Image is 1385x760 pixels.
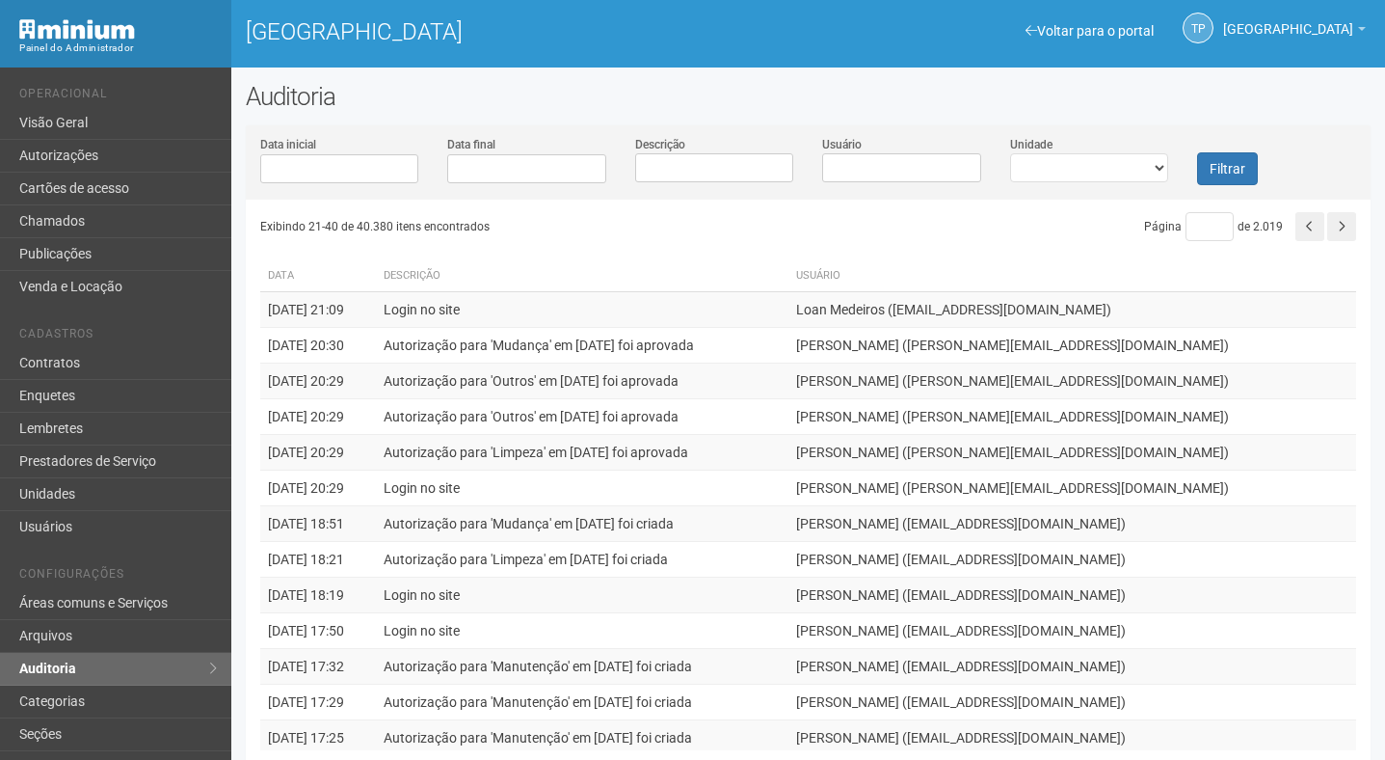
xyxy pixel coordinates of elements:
[376,649,788,685] td: Autorização para 'Manutenção' em [DATE] foi criada
[260,649,376,685] td: [DATE] 17:32
[260,613,376,649] td: [DATE] 17:50
[376,471,788,506] td: Login no site
[376,685,788,720] td: Autorização para 'Manutenção' em [DATE] foi criada
[635,136,685,153] label: Descrição
[376,506,788,542] td: Autorização para 'Mudança' em [DATE] foi criada
[260,136,316,153] label: Data inicial
[788,542,1356,578] td: [PERSON_NAME] ([EMAIL_ADDRESS][DOMAIN_NAME])
[788,649,1356,685] td: [PERSON_NAME] ([EMAIL_ADDRESS][DOMAIN_NAME])
[376,578,788,613] td: Login no site
[260,435,376,471] td: [DATE] 20:29
[260,328,376,364] td: [DATE] 20:30
[260,292,376,328] td: [DATE] 21:09
[246,19,794,44] h1: [GEOGRAPHIC_DATA]
[788,435,1356,471] td: [PERSON_NAME] ([PERSON_NAME][EMAIL_ADDRESS][DOMAIN_NAME])
[260,506,376,542] td: [DATE] 18:51
[1144,220,1283,233] span: Página de 2.019
[788,471,1356,506] td: [PERSON_NAME] ([PERSON_NAME][EMAIL_ADDRESS][DOMAIN_NAME])
[788,328,1356,364] td: [PERSON_NAME] ([PERSON_NAME][EMAIL_ADDRESS][DOMAIN_NAME])
[376,292,788,328] td: Login no site
[376,328,788,364] td: Autorização para 'Mudança' em [DATE] foi aprovada
[376,399,788,435] td: Autorização para 'Outros' em [DATE] foi aprovada
[246,82,1372,111] h2: Auditoria
[19,327,217,347] li: Cadastros
[788,685,1356,720] td: [PERSON_NAME] ([EMAIL_ADDRESS][DOMAIN_NAME])
[260,542,376,578] td: [DATE] 18:21
[376,435,788,471] td: Autorização para 'Limpeza' em [DATE] foi aprovada
[260,212,812,241] div: Exibindo 21-40 de 40.380 itens encontrados
[788,292,1356,328] td: Loan Medeiros ([EMAIL_ADDRESS][DOMAIN_NAME])
[260,685,376,720] td: [DATE] 17:29
[260,471,376,506] td: [DATE] 20:29
[447,136,495,153] label: Data final
[376,613,788,649] td: Login no site
[260,578,376,613] td: [DATE] 18:19
[788,260,1356,292] th: Usuário
[1183,13,1213,43] a: TP
[376,260,788,292] th: Descrição
[822,136,862,153] label: Usuário
[788,613,1356,649] td: [PERSON_NAME] ([EMAIL_ADDRESS][DOMAIN_NAME])
[788,578,1356,613] td: [PERSON_NAME] ([EMAIL_ADDRESS][DOMAIN_NAME])
[788,364,1356,399] td: [PERSON_NAME] ([PERSON_NAME][EMAIL_ADDRESS][DOMAIN_NAME])
[1010,136,1052,153] label: Unidade
[260,260,376,292] th: Data
[788,720,1356,756] td: [PERSON_NAME] ([EMAIL_ADDRESS][DOMAIN_NAME])
[1223,3,1353,37] span: Taquara Plaza
[260,399,376,435] td: [DATE] 20:29
[1197,152,1258,185] button: Filtrar
[260,364,376,399] td: [DATE] 20:29
[19,87,217,107] li: Operacional
[1025,23,1154,39] a: Voltar para o portal
[260,720,376,756] td: [DATE] 17:25
[376,720,788,756] td: Autorização para 'Manutenção' em [DATE] foi criada
[788,506,1356,542] td: [PERSON_NAME] ([EMAIL_ADDRESS][DOMAIN_NAME])
[788,399,1356,435] td: [PERSON_NAME] ([PERSON_NAME][EMAIL_ADDRESS][DOMAIN_NAME])
[1223,24,1366,40] a: [GEOGRAPHIC_DATA]
[19,567,217,587] li: Configurações
[19,40,217,57] div: Painel do Administrador
[19,19,135,40] img: Minium
[376,364,788,399] td: Autorização para 'Outros' em [DATE] foi aprovada
[376,542,788,578] td: Autorização para 'Limpeza' em [DATE] foi criada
